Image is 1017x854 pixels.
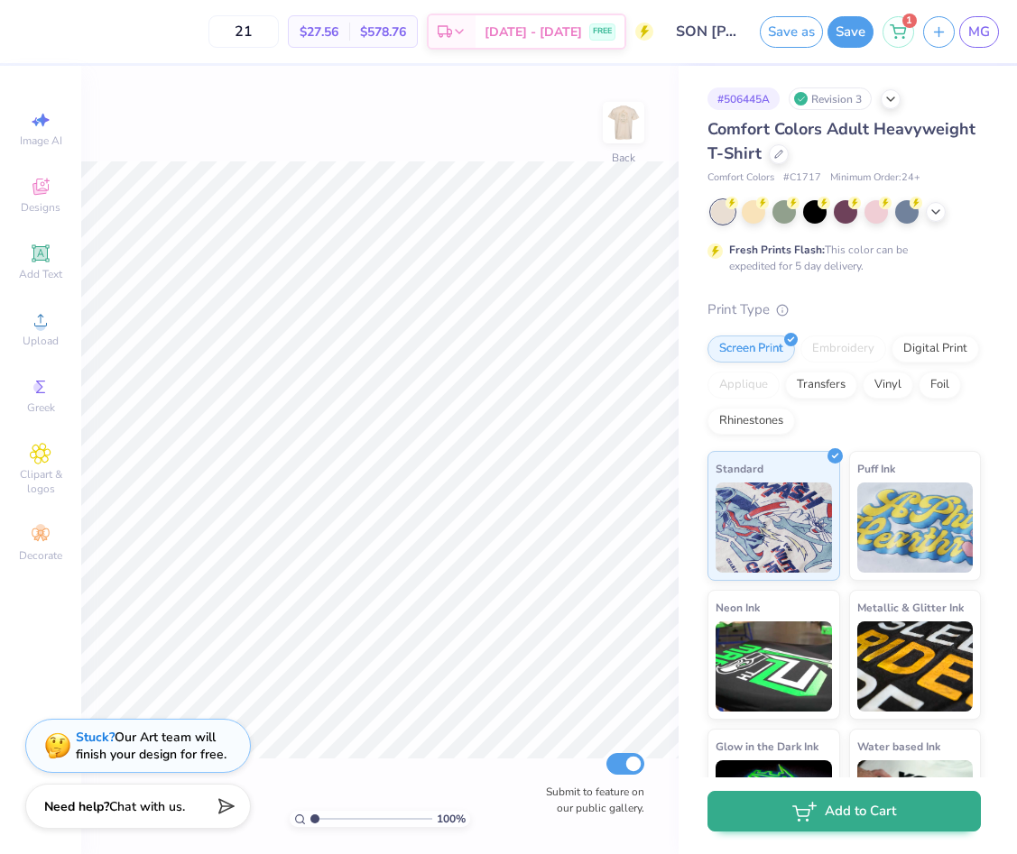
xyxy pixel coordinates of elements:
[760,16,823,48] button: Save as
[827,16,874,48] button: Save
[593,25,612,38] span: FREE
[919,372,961,399] div: Foil
[606,105,642,141] img: Back
[707,372,780,399] div: Applique
[968,22,990,42] span: MG
[19,267,62,281] span: Add Text
[76,729,227,763] div: Our Art team will finish your design for free.
[707,170,774,186] span: Comfort Colors
[19,548,62,563] span: Decorate
[360,23,406,41] span: $578.76
[662,14,751,50] input: Untitled Design
[716,737,818,756] span: Glow in the Dark Ink
[716,459,763,478] span: Standard
[716,598,760,617] span: Neon Ink
[707,791,981,831] button: Add to Cart
[707,335,795,363] div: Screen Print
[857,482,974,573] img: Puff Ink
[789,87,872,110] div: Revision 3
[729,242,951,274] div: This color can be expedited for 5 day delivery.
[707,299,981,320] div: Print Type
[783,170,821,186] span: # C1717
[857,737,940,756] span: Water based Ink
[612,150,635,166] div: Back
[716,621,832,712] img: Neon Ink
[109,798,185,815] span: Chat with us.
[857,760,974,850] img: Water based Ink
[27,400,55,415] span: Greek
[437,811,466,827] span: 100 %
[9,467,72,496] span: Clipart & logos
[857,459,895,478] span: Puff Ink
[863,372,913,399] div: Vinyl
[23,334,59,348] span: Upload
[536,784,644,816] label: Submit to feature on our public gallery.
[959,16,999,48] a: MG
[485,23,582,41] span: [DATE] - [DATE]
[76,729,115,746] strong: Stuck?
[21,200,60,215] span: Designs
[902,14,917,28] span: 1
[892,335,979,363] div: Digital Print
[44,798,109,815] strong: Need help?
[716,760,832,850] img: Glow in the Dark Ink
[300,23,338,41] span: $27.56
[707,87,780,110] div: # 506445A
[830,170,920,186] span: Minimum Order: 24 +
[857,621,974,712] img: Metallic & Glitter Ink
[208,15,279,48] input: – –
[785,372,857,399] div: Transfers
[707,408,795,435] div: Rhinestones
[716,482,832,573] img: Standard
[20,133,62,148] span: Image AI
[857,598,964,617] span: Metallic & Glitter Ink
[729,243,825,257] strong: Fresh Prints Flash:
[707,118,975,164] span: Comfort Colors Adult Heavyweight T-Shirt
[800,335,886,363] div: Embroidery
